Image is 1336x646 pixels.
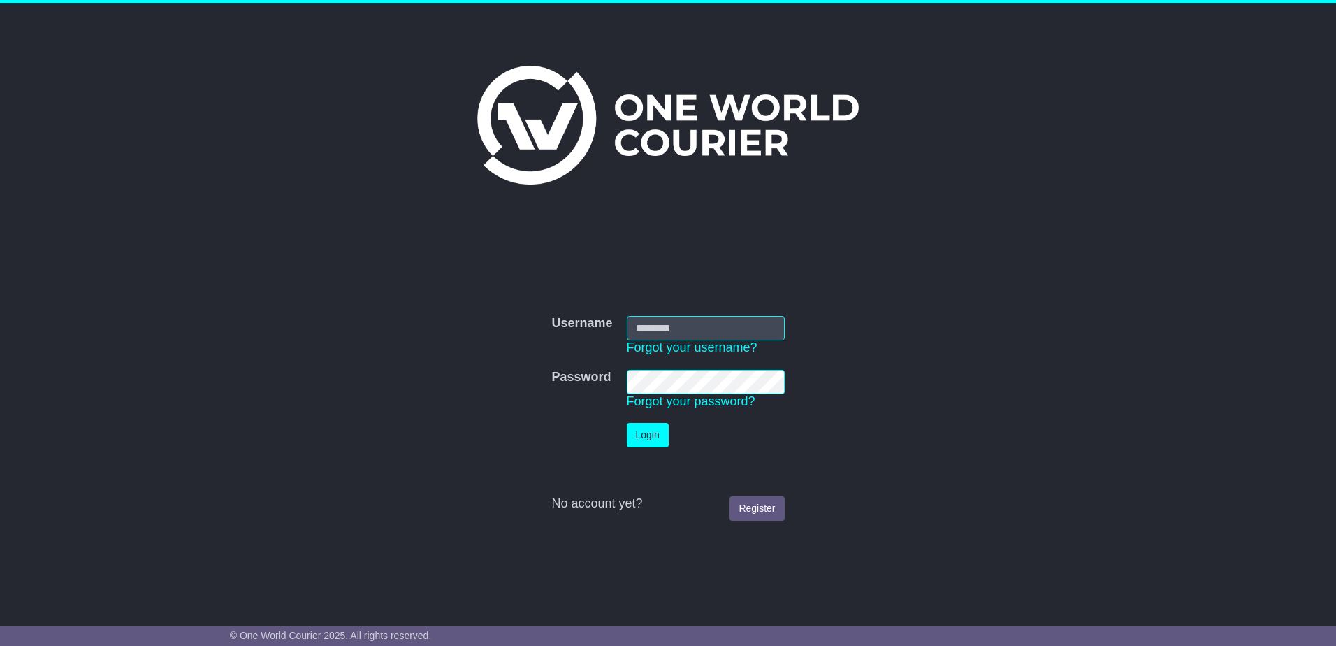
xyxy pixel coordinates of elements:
span: © One World Courier 2025. All rights reserved. [230,630,432,641]
label: Username [551,316,612,331]
img: One World [477,66,859,185]
div: No account yet? [551,496,784,512]
a: Forgot your password? [627,394,755,408]
label: Password [551,370,611,385]
button: Login [627,423,669,447]
a: Forgot your username? [627,340,757,354]
a: Register [729,496,784,521]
